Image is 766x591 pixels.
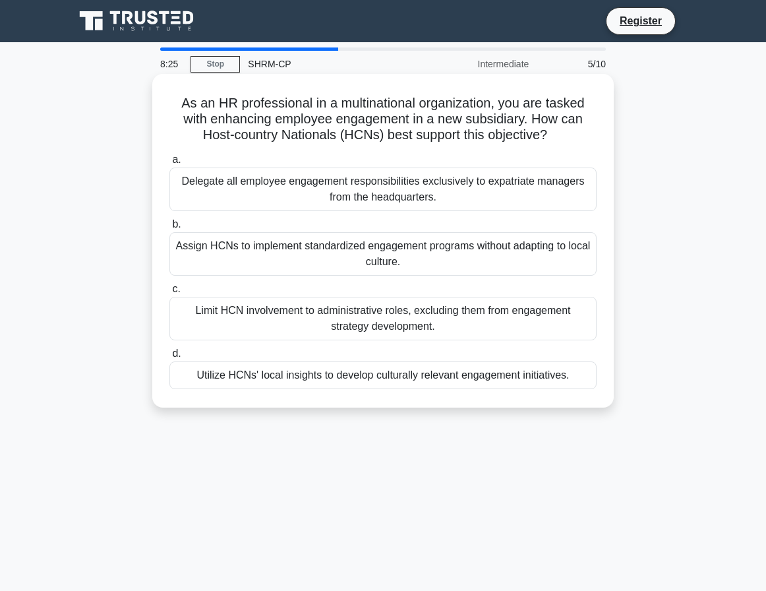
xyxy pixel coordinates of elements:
div: Delegate all employee engagement responsibilities exclusively to expatriate managers from the hea... [169,168,597,211]
div: 8:25 [152,51,191,77]
span: a. [172,154,181,165]
span: c. [172,283,180,294]
a: Stop [191,56,240,73]
div: 5/10 [537,51,614,77]
h5: As an HR professional in a multinational organization, you are tasked with enhancing employee eng... [168,95,598,144]
div: Intermediate [421,51,537,77]
div: SHRM-CP [240,51,421,77]
a: Register [612,13,670,29]
div: Utilize HCNs' local insights to develop culturally relevant engagement initiatives. [169,361,597,389]
div: Limit HCN involvement to administrative roles, excluding them from engagement strategy development. [169,297,597,340]
span: d. [172,348,181,359]
span: b. [172,218,181,230]
div: Assign HCNs to implement standardized engagement programs without adapting to local culture. [169,232,597,276]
